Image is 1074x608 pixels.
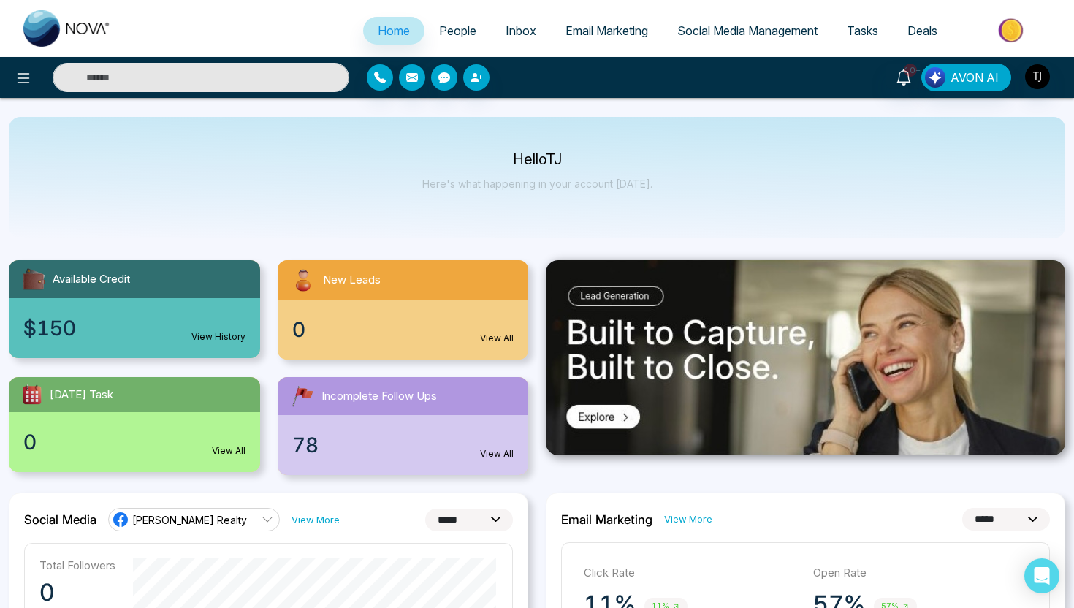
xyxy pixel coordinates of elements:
img: todayTask.svg [20,383,44,406]
span: 78 [292,430,319,460]
img: Lead Flow [925,67,945,88]
span: 10+ [904,64,917,77]
a: View All [212,444,245,457]
a: Social Media Management [663,17,832,45]
span: Deals [907,23,937,38]
img: Market-place.gif [959,14,1065,47]
span: Email Marketing [565,23,648,38]
p: Total Followers [39,558,115,572]
p: Here's what happening in your account [DATE]. [422,178,652,190]
span: New Leads [323,272,381,289]
span: Incomplete Follow Ups [321,388,437,405]
span: [PERSON_NAME] Realty [132,513,247,527]
span: 0 [292,314,305,345]
span: [DATE] Task [50,387,113,403]
p: Hello TJ [422,153,652,166]
a: 10+ [886,64,921,89]
h2: Email Marketing [561,512,652,527]
span: Available Credit [53,271,130,288]
div: Open Intercom Messenger [1024,558,1059,593]
a: Home [363,17,424,45]
a: View All [480,332,514,345]
span: $150 [23,313,76,343]
img: Nova CRM Logo [23,10,111,47]
a: View History [191,330,245,343]
h2: Social Media [24,512,96,527]
span: Inbox [506,23,536,38]
a: New Leads0View All [269,260,538,360]
span: 0 [23,427,37,457]
span: People [439,23,476,38]
span: Tasks [847,23,878,38]
a: People [424,17,491,45]
a: Tasks [832,17,893,45]
a: View All [480,447,514,460]
a: View More [292,513,340,527]
a: Inbox [491,17,551,45]
p: 0 [39,578,115,607]
img: newLeads.svg [289,266,317,294]
img: User Avatar [1025,64,1050,89]
img: . [546,260,1065,455]
span: AVON AI [951,69,999,86]
span: Home [378,23,410,38]
a: Incomplete Follow Ups78View All [269,377,538,475]
button: AVON AI [921,64,1011,91]
a: Deals [893,17,952,45]
img: availableCredit.svg [20,266,47,292]
p: Open Rate [813,565,1028,582]
a: View More [664,512,712,526]
span: Social Media Management [677,23,818,38]
a: Email Marketing [551,17,663,45]
img: followUps.svg [289,383,316,409]
p: Click Rate [584,565,799,582]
